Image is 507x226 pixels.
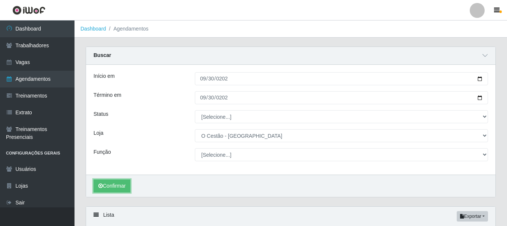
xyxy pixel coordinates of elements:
label: Função [94,148,111,156]
button: Exportar [457,211,488,222]
label: Início em [94,72,115,80]
label: Loja [94,129,103,137]
label: Término em [94,91,121,99]
input: 00/00/0000 [195,72,488,85]
button: Confirmar [94,179,130,192]
strong: Buscar [94,52,111,58]
label: Status [94,110,108,118]
img: CoreUI Logo [12,6,45,15]
a: Dashboard [80,26,106,32]
input: 00/00/0000 [195,91,488,104]
li: Agendamentos [106,25,149,33]
nav: breadcrumb [75,20,507,38]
